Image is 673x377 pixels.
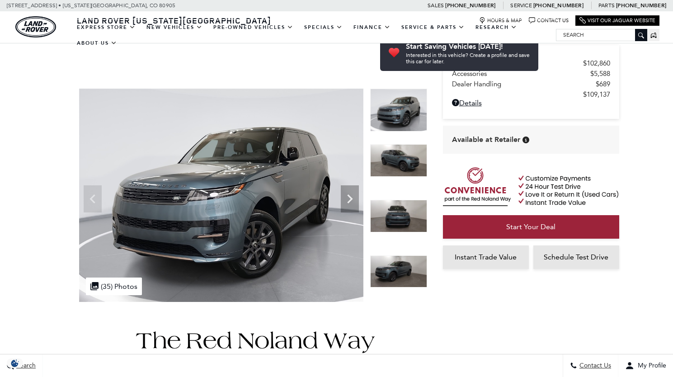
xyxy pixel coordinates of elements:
button: Open user profile menu [618,354,673,377]
img: Land Rover [15,16,56,38]
span: Instant Trade Value [455,253,517,261]
div: Vehicle is in stock and ready for immediate delivery. Due to demand, availability is subject to c... [522,137,529,143]
a: Contact Us [529,17,569,24]
span: $102,860 [583,59,610,67]
span: $5,588 [590,70,610,78]
div: (35) Photos [86,278,142,295]
span: Parts [598,2,615,9]
a: Accessories $5,588 [452,70,610,78]
a: Research [470,19,522,35]
span: $689 [596,80,610,88]
a: [PHONE_NUMBER] [533,2,584,9]
a: Start Your Deal [443,215,619,239]
a: Pre-Owned Vehicles [208,19,299,35]
img: New 2025 Giola Green Land Rover PHEV image 1 [79,89,363,302]
a: Land Rover [US_STATE][GEOGRAPHIC_DATA] [71,15,277,26]
span: MSRP [452,59,583,67]
a: Specials [299,19,348,35]
a: [PHONE_NUMBER] [616,2,666,9]
span: $109,137 [583,90,610,99]
a: Schedule Test Drive [533,245,619,269]
div: Next [341,185,359,212]
a: About Us [71,35,122,51]
section: Click to Open Cookie Consent Modal [5,358,25,368]
span: Service [510,2,532,9]
a: MSRP $102,860 [452,59,610,67]
span: My Profile [634,362,666,370]
img: New 2025 Giola Green Land Rover PHEV image 1 [370,89,427,132]
img: New 2025 Giola Green Land Rover PHEV image 2 [370,144,427,177]
a: [STREET_ADDRESS] • [US_STATE][GEOGRAPHIC_DATA], CO 80905 [7,2,175,9]
a: Finance [348,19,396,35]
a: [PHONE_NUMBER] [445,2,495,9]
span: Dealer Handling [452,80,596,88]
nav: Main Navigation [71,19,556,51]
input: Search [556,29,647,40]
span: Sales [428,2,444,9]
img: Opt-Out Icon [5,358,25,368]
a: Service & Parts [396,19,470,35]
span: Accessories [452,70,590,78]
img: New 2025 Giola Green Land Rover PHEV image 3 [370,200,427,232]
span: Start Your Deal [506,222,555,231]
a: Instant Trade Value [443,245,529,269]
a: land-rover [15,16,56,38]
a: Dealer Handling $689 [452,80,610,88]
span: Contact Us [577,362,611,370]
img: New 2025 Giola Green Land Rover PHEV image 4 [370,255,427,288]
a: Visit Our Jaguar Website [579,17,655,24]
a: Details [452,99,610,107]
span: Land Rover [US_STATE][GEOGRAPHIC_DATA] [77,15,271,26]
span: Available at Retailer [452,135,520,145]
a: EXPRESS STORE [71,19,141,35]
span: Schedule Test Drive [544,253,608,261]
a: $109,137 [452,90,610,99]
a: Hours & Map [479,17,522,24]
a: New Vehicles [141,19,208,35]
